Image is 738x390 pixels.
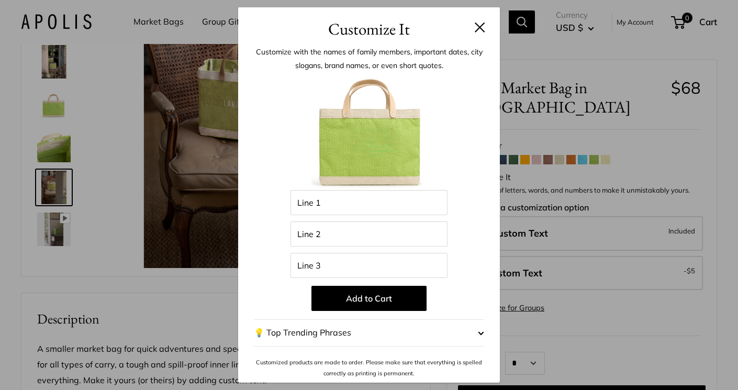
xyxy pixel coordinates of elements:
p: Customize with the names of family members, important dates, city slogans, brand names, or even s... [254,45,484,72]
button: 💡 Top Trending Phrases [254,319,484,347]
h3: Customize It [254,17,484,41]
iframe: Sign Up via Text for Offers [8,350,112,382]
p: Customized products are made to order. Please make sure that everything is spelled correctly as p... [254,357,484,378]
button: Add to Cart [311,286,427,311]
img: chartresus-pmb-cust.jpg [311,75,427,190]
